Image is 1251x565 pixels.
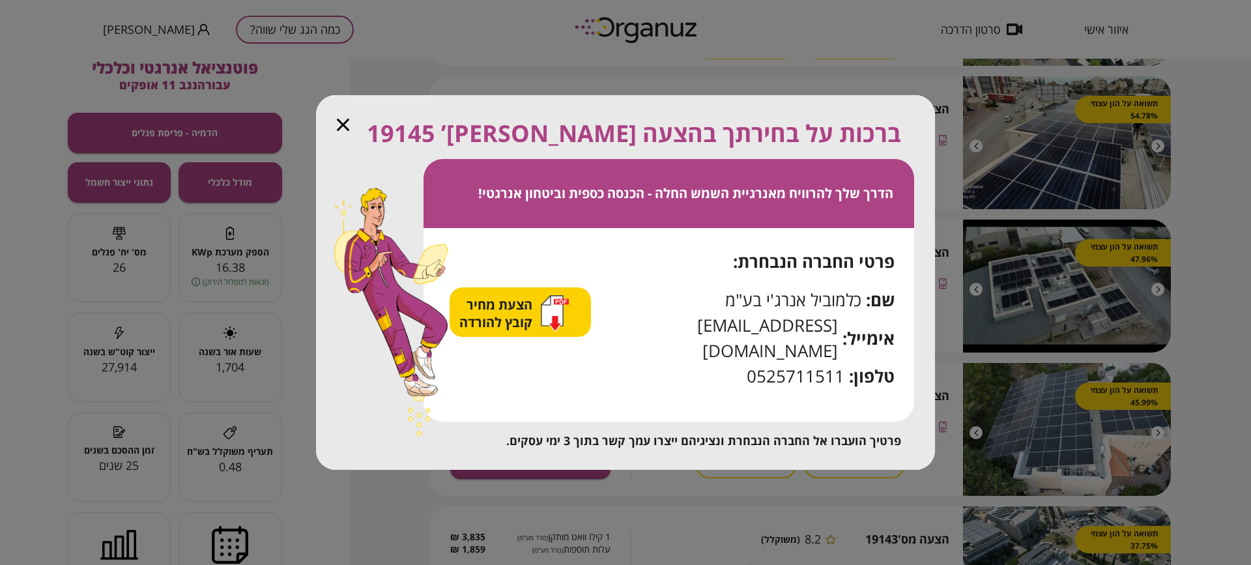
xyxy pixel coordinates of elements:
div: פרטי החברה הנבחרת: [450,249,895,274]
span: ברכות על בחירתך בהצעה [PERSON_NAME]’ 19145 [367,116,901,151]
span: טלפון: [849,364,895,389]
span: שם: [866,287,895,313]
span: כלמוביל אנרג'י בע"מ [725,287,861,313]
span: הצעת מחיר קובץ להורדה [459,296,536,331]
span: 0525711511 [747,364,844,389]
span: הדרך שלך להרוויח מאנרגיית השמש החלה - הכנסה כספית וביטחון אנרגטי! [478,184,893,202]
span: אימייל: [842,326,895,351]
span: [EMAIL_ADDRESS][DOMAIN_NAME] [591,313,838,364]
span: פרטיך הועברו אל החברה הנבחרת ונציגיהם ייצרו עמך קשר בתוך 3 ימי עסקים. [506,433,901,448]
button: הצעת מחיר קובץ להורדה [459,295,569,332]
